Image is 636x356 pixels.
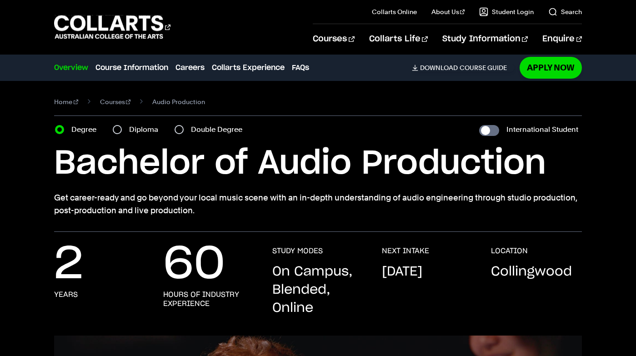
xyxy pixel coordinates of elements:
a: Collarts Life [369,24,428,54]
p: Collingwood [491,263,572,281]
div: Go to homepage [54,14,170,40]
a: Apply Now [520,57,582,78]
a: Home [54,95,78,108]
label: Degree [71,123,102,136]
a: Collarts Online [372,7,417,16]
p: 60 [163,246,225,283]
span: Audio Production [152,95,205,108]
a: Search [548,7,582,16]
a: Study Information [442,24,528,54]
a: Careers [175,62,205,73]
a: FAQs [292,62,309,73]
p: [DATE] [382,263,422,281]
a: Overview [54,62,88,73]
a: DownloadCourse Guide [412,64,514,72]
p: Get career-ready and go beyond your local music scene with an in-depth understanding of audio eng... [54,191,582,217]
label: International Student [506,123,578,136]
a: Courses [100,95,131,108]
a: Course Information [95,62,168,73]
a: About Us [431,7,465,16]
h3: Years [54,290,78,299]
h3: Hours of Industry Experience [163,290,254,308]
h3: STUDY MODES [272,246,323,256]
label: Double Degree [191,123,248,136]
a: Collarts Experience [212,62,285,73]
a: Enquire [542,24,582,54]
span: Download [420,64,458,72]
label: Diploma [129,123,164,136]
a: Student Login [479,7,534,16]
h3: LOCATION [491,246,528,256]
h3: NEXT INTAKE [382,246,429,256]
p: On Campus, Blended, Online [272,263,363,317]
a: Courses [313,24,354,54]
h1: Bachelor of Audio Production [54,143,582,184]
p: 2 [54,246,83,283]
